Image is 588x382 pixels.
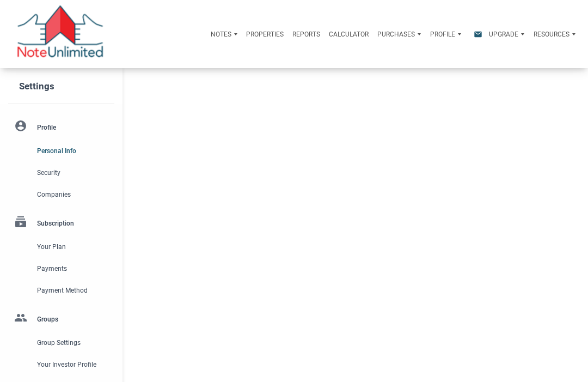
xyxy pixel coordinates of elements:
[8,354,114,375] a: Your Investor Profile
[8,332,114,354] a: Group Settings
[37,188,110,201] span: Companies
[8,236,114,258] a: Your plan
[37,166,110,179] span: Security
[471,30,485,39] i: email
[377,31,415,38] p: Purchases
[8,184,114,205] a: Companies
[485,21,529,47] button: Upgrade
[534,31,569,38] p: Resources
[373,21,425,47] button: Purchases
[37,262,110,275] span: Payments
[37,144,110,157] span: Personal Info
[292,31,320,38] p: Reports
[426,21,465,47] button: Profile
[19,76,122,96] h5: Settings
[211,31,231,38] p: Notes
[37,358,110,371] span: Your Investor Profile
[8,162,114,184] a: Security
[324,21,373,47] a: Calculator
[288,21,324,47] button: Reports
[246,31,284,38] p: Properties
[8,140,114,162] a: Personal Info
[8,280,114,301] a: Payment Method
[529,21,580,47] button: Resources
[430,31,455,38] p: Profile
[465,21,485,47] button: email
[37,240,110,253] span: Your plan
[16,5,104,63] img: NoteUnlimited
[242,21,288,47] a: Properties
[489,31,518,38] p: Upgrade
[329,31,369,38] p: Calculator
[8,258,114,280] a: Payments
[206,21,242,47] button: Notes
[37,336,110,349] span: Group Settings
[37,284,110,297] span: Payment Method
